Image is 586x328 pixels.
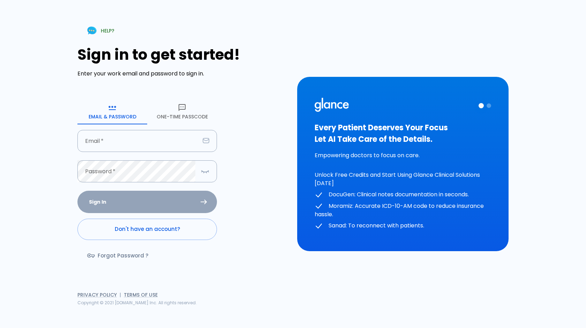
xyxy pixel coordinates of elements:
[315,122,491,145] h3: Every Patient Deserves Your Focus Let AI Take Care of the Details.
[77,99,147,124] button: Email & Password
[315,151,491,160] p: Empowering doctors to focus on care.
[315,171,491,188] p: Unlock Free Credits and Start Using Glance Clinical Solutions [DATE]
[77,46,289,63] h1: Sign in to get started!
[315,221,491,230] p: Sanad: To reconnect with patients.
[77,291,117,298] a: Privacy Policy
[124,291,158,298] a: Terms of Use
[315,202,491,219] p: Moramiz: Accurate ICD-10-AM code to reduce insurance hassle.
[77,219,217,240] a: Don't have an account?
[120,291,121,298] span: |
[77,70,289,78] p: Enter your work email and password to sign in.
[315,190,491,199] p: DocuGen: Clinical notes documentation in seconds.
[77,300,197,306] span: Copyright © 2021 [DOMAIN_NAME] Inc. All rights reserved.
[86,24,98,37] img: Chat Support
[77,22,123,39] a: HELP?
[77,130,200,152] input: dr.ahmed@clinic.com
[77,246,159,266] a: Forgot Password ?
[147,99,217,124] button: One-Time Passcode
